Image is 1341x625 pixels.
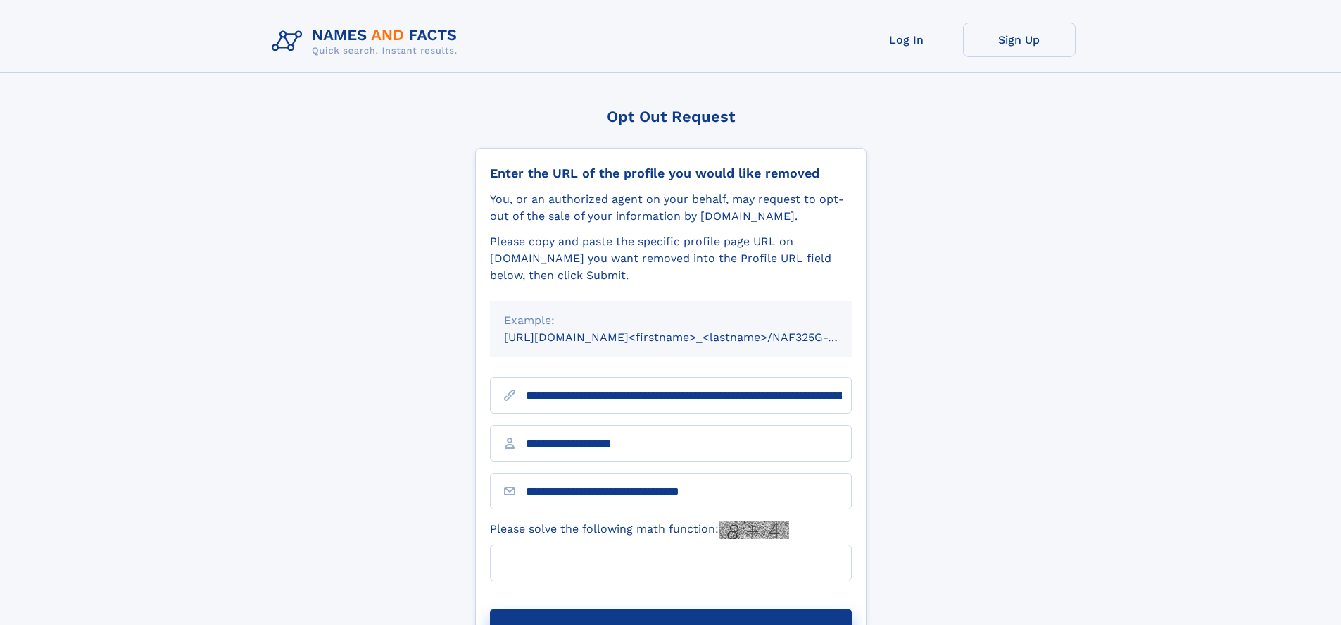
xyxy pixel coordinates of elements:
[504,330,879,344] small: [URL][DOMAIN_NAME]<firstname>_<lastname>/NAF325G-xxxxxxxx
[963,23,1076,57] a: Sign Up
[490,233,852,284] div: Please copy and paste the specific profile page URL on [DOMAIN_NAME] you want removed into the Pr...
[490,166,852,181] div: Enter the URL of the profile you would like removed
[475,108,867,125] div: Opt Out Request
[490,521,789,539] label: Please solve the following math function:
[266,23,469,61] img: Logo Names and Facts
[850,23,963,57] a: Log In
[504,312,838,329] div: Example:
[490,191,852,225] div: You, or an authorized agent on your behalf, may request to opt-out of the sale of your informatio...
